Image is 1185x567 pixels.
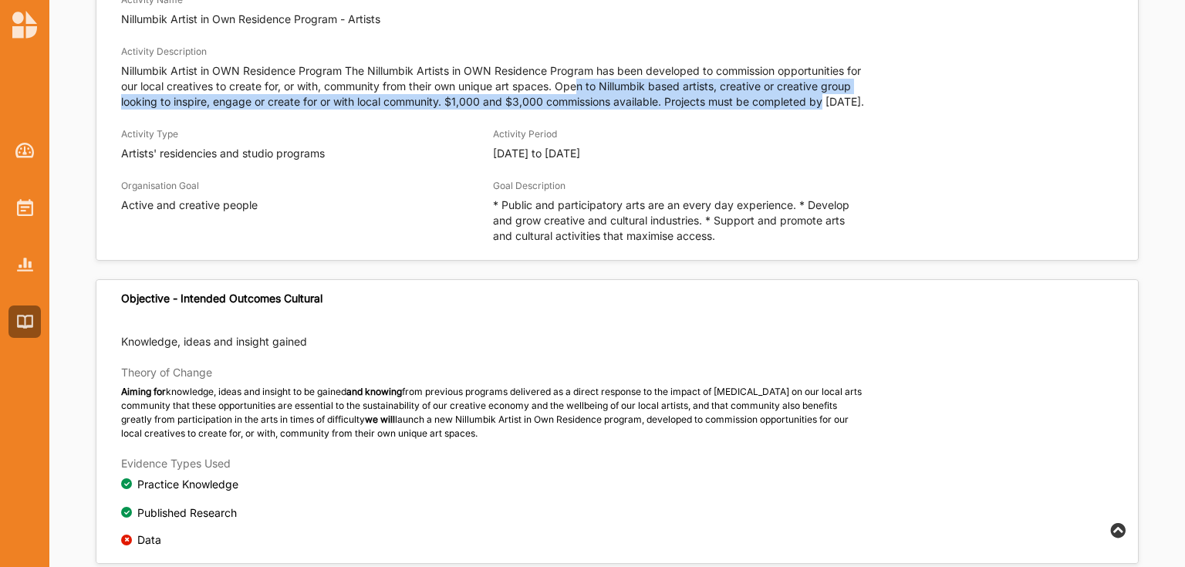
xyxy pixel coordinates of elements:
[121,366,866,380] h3: Theory of Change
[17,315,33,328] img: Library
[137,476,238,492] div: Practice Knowledge
[12,11,37,39] img: logo
[121,46,207,58] label: Activity Description
[121,457,1113,471] h3: Evidence Types Used
[493,198,849,211] span: * Public and participatory arts are an every day experience. * Develop
[121,12,1113,27] p: Nillumbik Artist in Own Residence Program - Artists
[8,134,41,167] a: Dashboard
[121,292,322,305] div: Objective - Intended Outcomes Cultural
[17,199,33,216] img: Activities
[121,180,199,192] label: Organisation Goal
[365,413,395,425] strong: we will
[121,334,307,349] p: Knowledge, ideas and insight gained
[121,197,493,213] p: Active and creative people
[493,180,565,192] label: Goal Description
[8,305,41,338] a: Library
[493,146,865,161] p: [DATE] to [DATE]
[121,128,178,140] label: Activity Type
[493,128,557,140] label: Activity Period
[8,191,41,224] a: Activities
[137,533,161,547] div: Data
[121,385,866,440] div: knowledge, ideas and insight to be gained from previous programs delivered as a direct response t...
[15,143,35,158] img: Dashboard
[346,386,402,397] strong: and knowing
[121,146,493,161] p: Artists' residencies and studio programs
[8,248,41,281] a: Reports
[493,229,715,242] span: and cultural activities that maximise access.
[493,214,845,227] span: and grow creative and cultural industries. * Support and promote arts
[137,505,237,521] div: Published Research
[121,63,866,110] p: Nillumbik Artist in OWN Residence Program The Nillumbik Artists in OWN Residence Program has been...
[17,258,33,271] img: Reports
[121,386,166,397] strong: Aiming for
